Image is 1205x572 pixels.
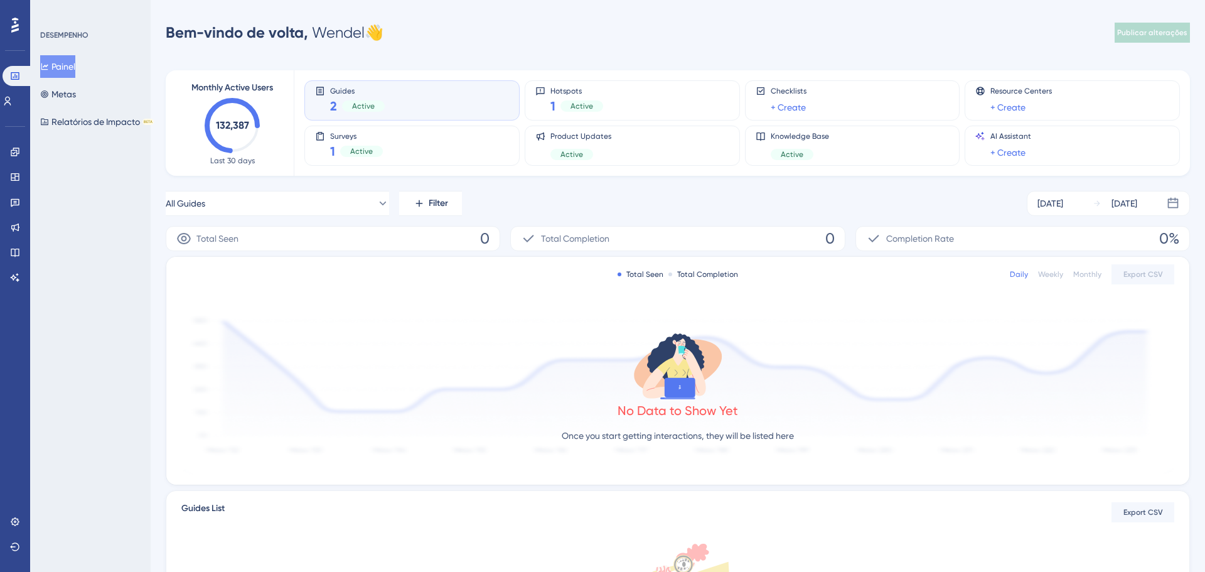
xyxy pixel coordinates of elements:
[1037,196,1063,211] div: [DATE]
[1123,507,1163,517] span: Export CSV
[312,24,365,41] font: Wendel
[191,80,273,95] span: Monthly Active Users
[196,231,238,246] span: Total Seen
[771,100,806,115] a: + Create
[771,86,806,96] span: Checklists
[1117,28,1187,37] font: Publicar alterações
[1073,269,1101,279] div: Monthly
[330,86,385,95] span: Guides
[216,119,249,131] text: 132,387
[429,196,448,211] span: Filter
[550,86,603,95] span: Hotspots
[40,111,154,133] button: Relatórios de ImpactoBETA
[990,86,1052,96] span: Resource Centers
[51,117,140,127] font: Relatórios de Impacto
[399,191,462,216] button: Filter
[1115,23,1190,43] button: Publicar alterações
[166,196,205,211] span: All Guides
[1111,264,1174,284] button: Export CSV
[886,231,954,246] span: Completion Rate
[330,143,335,160] span: 1
[166,23,308,41] font: Bem-vindo de volta,
[40,83,76,105] button: Metas
[51,89,76,99] font: Metas
[990,100,1026,115] a: + Create
[350,146,373,156] span: Active
[210,156,255,166] span: Last 30 days
[990,145,1026,160] a: + Create
[144,119,153,124] font: BETA
[618,269,663,279] div: Total Seen
[1123,269,1163,279] span: Export CSV
[330,97,337,115] span: 2
[40,55,75,78] button: Painel
[1111,196,1137,211] div: [DATE]
[550,97,555,115] span: 1
[550,131,611,141] span: Product Updates
[181,501,225,524] span: Guides List
[40,31,88,40] font: DESEMPENHO
[771,131,829,141] span: Knowledge Base
[1038,269,1063,279] div: Weekly
[825,229,835,249] span: 0
[781,149,803,159] span: Active
[618,402,738,419] div: No Data to Show Yet
[562,428,794,443] p: Once you start getting interactions, they will be listed here
[330,131,383,140] span: Surveys
[541,231,609,246] span: Total Completion
[668,269,738,279] div: Total Completion
[480,229,490,249] span: 0
[365,24,383,41] font: 👋
[1159,229,1179,249] span: 0%
[166,191,389,216] button: All Guides
[990,131,1031,141] span: AI Assistant
[570,101,593,111] span: Active
[1010,269,1028,279] div: Daily
[352,101,375,111] span: Active
[1111,502,1174,522] button: Export CSV
[51,62,75,72] font: Painel
[560,149,583,159] span: Active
